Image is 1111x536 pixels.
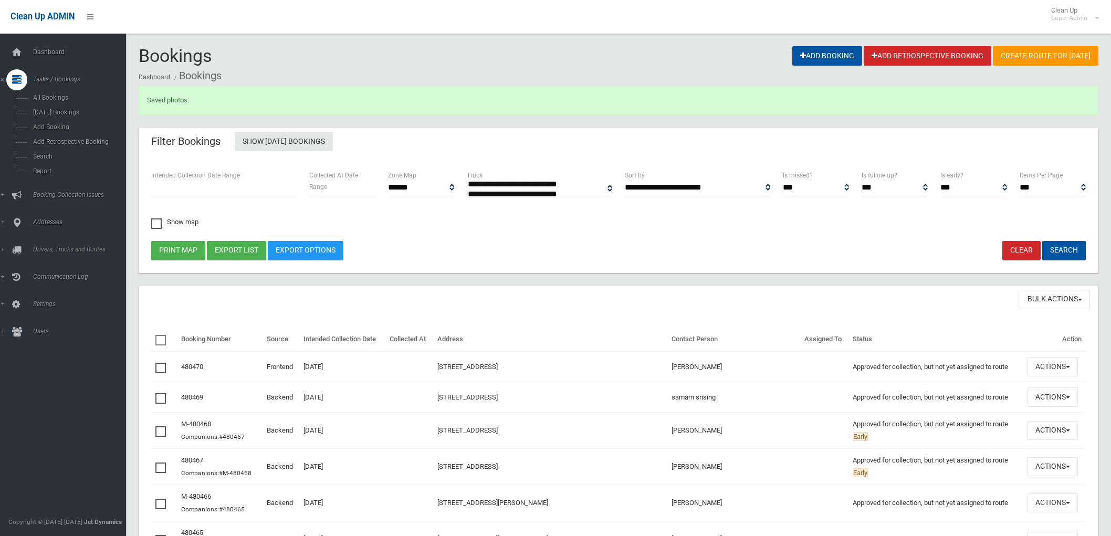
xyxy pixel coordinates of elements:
a: [STREET_ADDRESS] [437,393,498,401]
span: Settings [30,300,135,308]
a: M-480468 [181,420,211,428]
td: Approved for collection, but not yet assigned to route [848,382,1023,413]
td: Backend [263,413,299,449]
span: Clean Up ADMIN [11,12,75,22]
th: Booking Number [177,328,263,352]
td: Backend [263,449,299,485]
span: Add Retrospective Booking [30,138,126,145]
button: Actions [1028,387,1078,407]
th: Intended Collection Date [299,328,385,352]
button: Bulk Actions [1020,290,1090,309]
small: Companions: [181,433,246,440]
button: Actions [1028,457,1078,477]
th: Action [1023,328,1086,352]
th: Address [433,328,667,352]
span: Drivers, Trucks and Routes [30,246,135,253]
span: Communication Log [30,273,135,280]
a: [STREET_ADDRESS] [437,363,498,371]
td: [PERSON_NAME] [667,413,800,449]
span: Clean Up [1046,6,1098,22]
span: Show map [151,218,198,225]
td: [DATE] [299,485,385,521]
label: Truck [467,170,483,181]
div: Saved photos. [139,86,1098,115]
a: 480470 [181,363,203,371]
span: [DATE] Bookings [30,109,126,116]
span: Tasks / Bookings [30,76,135,83]
span: Bookings [139,45,212,66]
td: Frontend [263,351,299,382]
button: Actions [1028,421,1078,440]
span: Dashboard [30,48,135,56]
a: #480467 [219,433,245,440]
td: Approved for collection, but not yet assigned to route [848,485,1023,521]
span: Report [30,167,126,175]
span: Addresses [30,218,135,226]
span: Copyright © [DATE]-[DATE] [8,518,82,526]
button: Search [1042,241,1086,260]
a: Add Booking [792,46,862,66]
a: Export Options [268,241,343,260]
li: Bookings [172,66,222,86]
a: #M-480468 [219,469,251,477]
button: Print map [151,241,205,260]
th: Contact Person [667,328,800,352]
td: [DATE] [299,449,385,485]
td: samarn srising [667,382,800,413]
a: 480469 [181,393,203,401]
td: Backend [263,485,299,521]
a: M-480466 [181,492,211,500]
td: [DATE] [299,413,385,449]
td: Approved for collection, but not yet assigned to route [848,413,1023,449]
span: Early [853,468,868,477]
span: Add Booking [30,123,126,131]
a: [STREET_ADDRESS] [437,426,498,434]
a: 480467 [181,456,203,464]
button: Actions [1028,357,1078,376]
button: Export list [207,241,266,260]
th: Assigned To [800,328,849,352]
td: [PERSON_NAME] [667,449,800,485]
th: Source [263,328,299,352]
a: Dashboard [139,73,170,81]
td: Approved for collection, but not yet assigned to route [848,449,1023,485]
td: [DATE] [299,382,385,413]
a: Add Retrospective Booking [864,46,991,66]
td: [DATE] [299,351,385,382]
button: Actions [1028,493,1078,513]
small: Super Admin [1051,14,1087,22]
a: [STREET_ADDRESS] [437,463,498,470]
td: Approved for collection, but not yet assigned to route [848,351,1023,382]
a: Clear [1002,241,1041,260]
span: All Bookings [30,94,126,101]
small: Companions: [181,469,253,477]
td: [PERSON_NAME] [667,351,800,382]
header: Filter Bookings [139,131,233,152]
span: Early [853,432,868,441]
span: Booking Collection Issues [30,191,135,198]
td: [PERSON_NAME] [667,485,800,521]
span: Users [30,328,135,335]
small: Companions: [181,506,246,513]
span: Search [30,153,126,160]
a: #480465 [219,506,245,513]
a: [STREET_ADDRESS][PERSON_NAME] [437,499,548,507]
td: Backend [263,382,299,413]
a: Show [DATE] Bookings [235,132,333,151]
th: Status [848,328,1023,352]
th: Collected At [385,328,433,352]
a: Create route for [DATE] [993,46,1098,66]
strong: Jet Dynamics [84,518,122,526]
